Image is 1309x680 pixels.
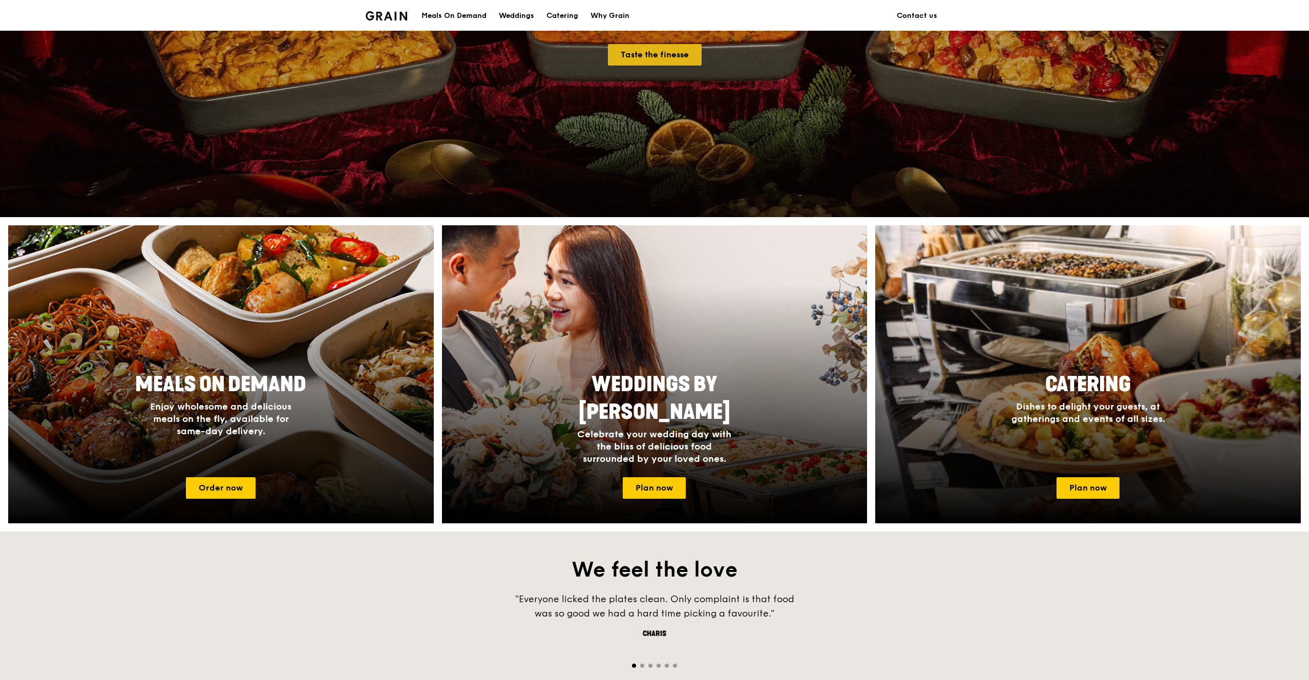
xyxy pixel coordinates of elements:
span: Go to slide 6 [673,664,677,668]
a: Weddings by [PERSON_NAME]Celebrate your wedding day with the bliss of delicious food surrounded b... [442,225,868,523]
div: Weddings [499,1,534,31]
div: "Everyone licked the plates clean. Only complaint is that food was so good we had a hard time pic... [501,592,808,621]
a: Plan now [1057,477,1120,499]
img: meals-on-demand-card.d2b6f6db.png [8,225,434,523]
div: Catering [546,1,578,31]
a: Taste the finesse [608,44,702,66]
span: Weddings by [PERSON_NAME] [579,372,730,424]
a: Plan now [623,477,686,499]
a: Why Grain [584,1,636,31]
span: Go to slide 4 [657,664,661,668]
a: CateringDishes to delight your guests, at gatherings and events of all sizes.Plan now [875,225,1301,523]
a: Meals On DemandEnjoy wholesome and delicious meals on the fly, available for same-day delivery.Or... [8,225,434,523]
span: Enjoy wholesome and delicious meals on the fly, available for same-day delivery. [150,401,291,437]
a: Contact us [891,1,943,31]
img: Grain [366,11,407,20]
img: catering-card.e1cfaf3e.jpg [875,225,1301,523]
span: Go to slide 5 [665,664,669,668]
span: Go to slide 3 [648,664,652,668]
div: Why Grain [590,1,629,31]
span: Go to slide 1 [632,664,636,668]
span: Catering [1045,372,1131,397]
a: Catering [540,1,584,31]
span: Dishes to delight your guests, at gatherings and events of all sizes. [1011,401,1165,424]
img: weddings-card.4f3003b8.jpg [442,225,868,523]
div: Meals On Demand [421,1,487,31]
span: Celebrate your wedding day with the bliss of delicious food surrounded by your loved ones. [577,429,731,464]
span: Meals On Demand [135,372,306,397]
div: Charis [501,629,808,639]
a: Order now [186,477,256,499]
a: Weddings [493,1,540,31]
span: Go to slide 2 [640,664,644,668]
